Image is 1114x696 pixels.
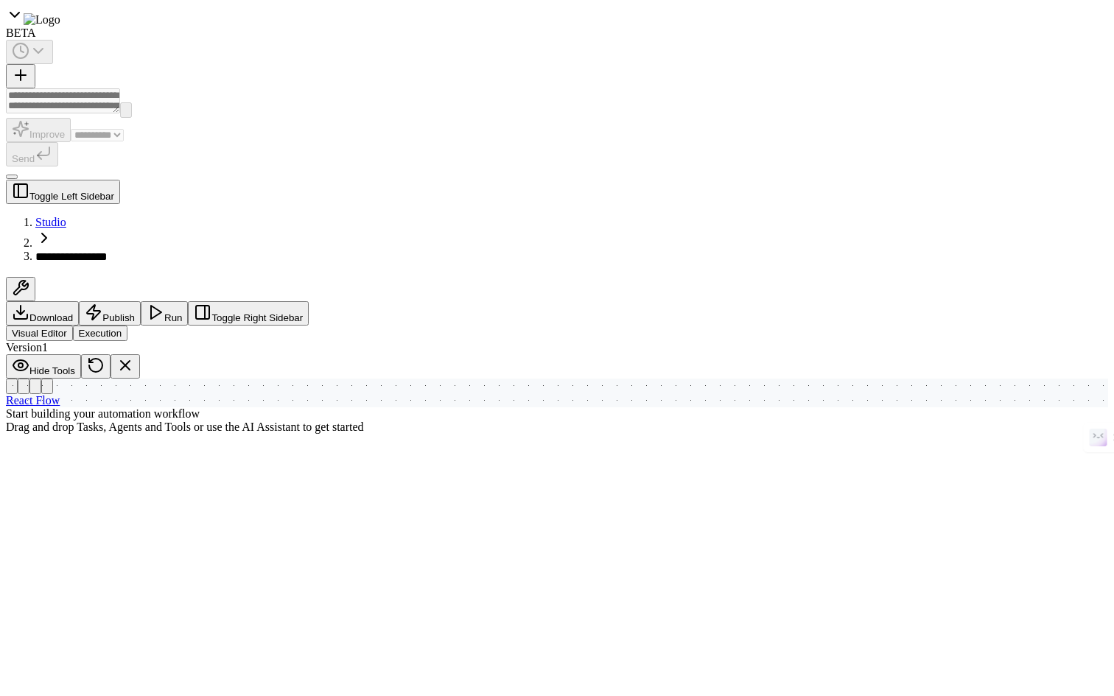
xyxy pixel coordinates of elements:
div: Start building your automation workflow [6,407,1108,421]
span: Toggle Left Sidebar [29,191,114,202]
span: Run [164,312,182,323]
button: Publish [79,301,141,326]
span: Toggle Right Sidebar [211,312,303,323]
button: Send [6,142,58,166]
button: Toggle Sidebar [6,175,18,179]
span: Improve [29,129,65,140]
span: Hide Tools [29,365,75,376]
a: Studio [35,216,66,228]
span: Download [29,312,73,323]
button: Download [6,301,79,326]
button: Run [141,301,188,326]
span: Send [12,153,35,164]
button: Visual Editor [6,326,73,341]
button: Show right sidebar [188,301,309,326]
div: Version 1 [6,341,1108,354]
button: Switch to previous chat [6,40,53,64]
button: Hide Tools [6,354,81,379]
button: Click to speak your automation idea [120,102,132,118]
div: BETA [6,27,336,40]
button: Improve [6,118,71,142]
button: Start a new chat [6,64,35,88]
span: Publish [102,312,135,323]
div: Drag and drop Tasks, Agents and Tools or use the AI Assistant to get started [6,421,1108,434]
nav: breadcrumb [6,216,1108,265]
button: Show left sidebar [6,180,120,204]
img: Logo [24,13,60,27]
button: Execution [73,326,128,341]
